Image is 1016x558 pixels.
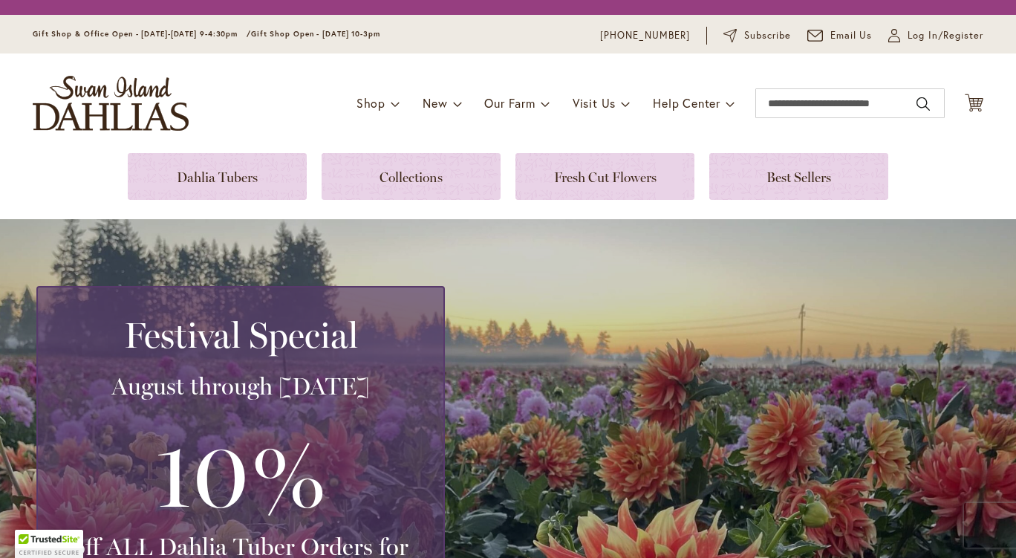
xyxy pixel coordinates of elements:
span: Help Center [653,95,720,111]
h3: 10% [56,416,426,532]
span: Our Farm [484,95,535,111]
span: Gift Shop & Office Open - [DATE]-[DATE] 9-4:30pm / [33,29,251,39]
button: Search [916,92,930,116]
span: Gift Shop Open - [DATE] 10-3pm [251,29,380,39]
a: Email Us [807,28,873,43]
h3: August through [DATE] [56,372,426,401]
span: Log In/Register [908,28,983,43]
a: Subscribe [723,28,791,43]
span: Email Us [830,28,873,43]
span: New [423,95,447,111]
a: [PHONE_NUMBER] [600,28,690,43]
span: Visit Us [573,95,616,111]
span: Subscribe [744,28,791,43]
h2: Festival Special [56,314,426,356]
a: store logo [33,76,189,131]
span: Shop [356,95,385,111]
a: Log In/Register [888,28,983,43]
